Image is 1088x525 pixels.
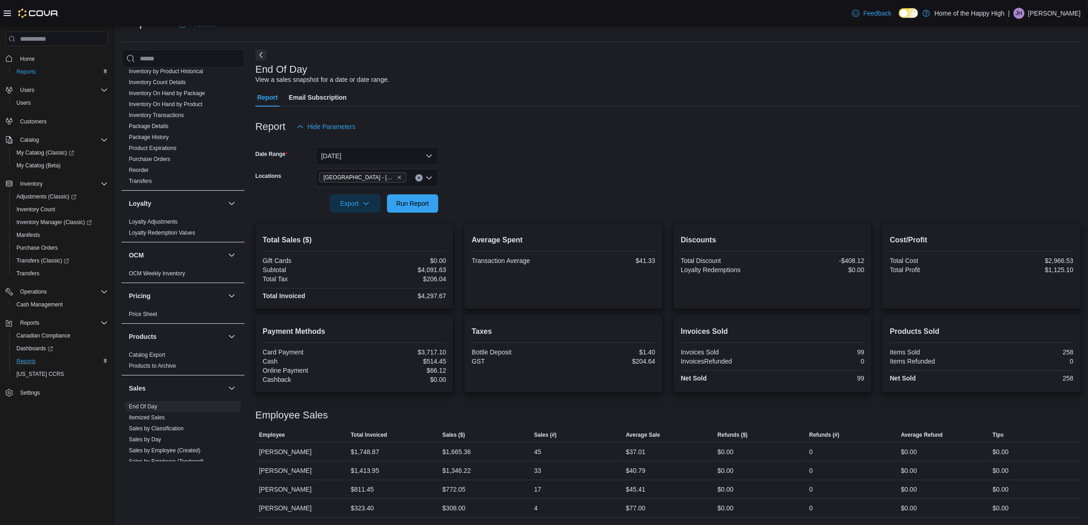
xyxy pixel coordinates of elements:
[13,147,78,158] a: My Catalog (Classic)
[890,375,916,382] strong: Net Sold
[255,461,347,480] div: [PERSON_NAME]
[1014,8,1024,19] div: Jocelyne Hall
[356,376,446,383] div: $0.00
[890,257,980,264] div: Total Cost
[16,358,36,365] span: Reports
[129,155,170,163] span: Purchase Orders
[2,386,111,399] button: Settings
[901,503,917,514] div: $0.00
[565,257,655,264] div: $41.33
[534,484,541,495] div: 17
[129,230,195,236] a: Loyalty Redemption Values
[335,194,375,213] span: Export
[16,219,92,226] span: Inventory Manager (Classic)
[356,257,446,264] div: $0.00
[16,206,55,213] span: Inventory Count
[350,465,379,476] div: $1,413.95
[20,136,39,144] span: Catalog
[226,331,237,342] button: Products
[16,53,108,64] span: Home
[16,387,108,398] span: Settings
[350,446,379,457] div: $1,748.87
[255,499,347,517] div: [PERSON_NAME]
[129,311,157,317] a: Price Sheet
[9,342,111,355] a: Dashboards
[983,375,1073,382] div: 258
[992,431,1003,439] span: Tips
[20,288,47,295] span: Operations
[717,446,733,457] div: $0.00
[2,84,111,96] button: Users
[16,134,42,145] button: Catalog
[9,203,111,216] button: Inventory Count
[13,255,73,266] a: Transfers (Classic)
[13,217,108,228] span: Inventory Manager (Classic)
[13,160,64,171] a: My Catalog (Beta)
[16,332,70,339] span: Canadian Compliance
[775,375,865,382] div: 99
[129,79,186,86] span: Inventory Count Details
[9,267,111,280] button: Transfers
[129,134,169,141] span: Package History
[13,330,108,341] span: Canadian Compliance
[9,216,111,229] a: Inventory Manager (Classic)
[129,352,165,358] a: Catalog Export
[129,362,176,370] span: Products to Archive
[255,75,389,85] div: View a sales snapshot for a date or date range.
[226,383,237,394] button: Sales
[129,90,205,97] span: Inventory On Hand by Package
[16,116,108,127] span: Customers
[263,348,353,356] div: Card Payment
[13,204,108,215] span: Inventory Count
[16,345,53,352] span: Dashboards
[13,268,43,279] a: Transfers
[16,244,58,252] span: Purchase Orders
[129,177,152,185] span: Transfers
[681,348,771,356] div: Invoices Sold
[255,172,281,180] label: Locations
[681,235,865,246] h2: Discounts
[16,286,108,297] span: Operations
[992,484,1008,495] div: $0.00
[356,367,446,374] div: $66.12
[263,235,446,246] h2: Total Sales ($)
[901,465,917,476] div: $0.00
[324,173,395,182] span: [GEOGRAPHIC_DATA] - [GEOGRAPHIC_DATA] - Fire & Flower
[534,465,541,476] div: 33
[255,480,347,498] div: [PERSON_NAME]
[129,112,184,118] a: Inventory Transactions
[16,270,39,277] span: Transfers
[472,358,562,365] div: GST
[681,326,865,337] h2: Invoices Sold
[13,217,96,228] a: Inventory Manager (Classic)
[13,160,108,171] span: My Catalog (Beta)
[129,156,170,162] a: Purchase Orders
[899,8,918,18] input: Dark Mode
[356,292,446,300] div: $4,297.67
[129,178,152,184] a: Transfers
[226,198,237,209] button: Loyalty
[129,123,169,130] span: Package Details
[20,86,34,94] span: Users
[13,242,108,253] span: Purchase Orders
[129,458,204,465] span: Sales by Employee (Tendered)
[13,369,68,380] a: [US_STATE] CCRS
[681,266,771,273] div: Loyalty Redemptions
[717,503,733,514] div: $0.00
[983,358,1073,365] div: 0
[16,99,31,107] span: Users
[16,54,38,64] a: Home
[565,358,655,365] div: $204.64
[442,431,465,439] span: Sales ($)
[809,465,813,476] div: 0
[890,266,980,273] div: Total Profit
[2,177,111,190] button: Inventory
[13,66,39,77] a: Reports
[442,503,466,514] div: $308.00
[442,484,466,495] div: $772.05
[809,431,839,439] span: Refunds (#)
[13,369,108,380] span: Washington CCRS
[255,49,266,60] button: Next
